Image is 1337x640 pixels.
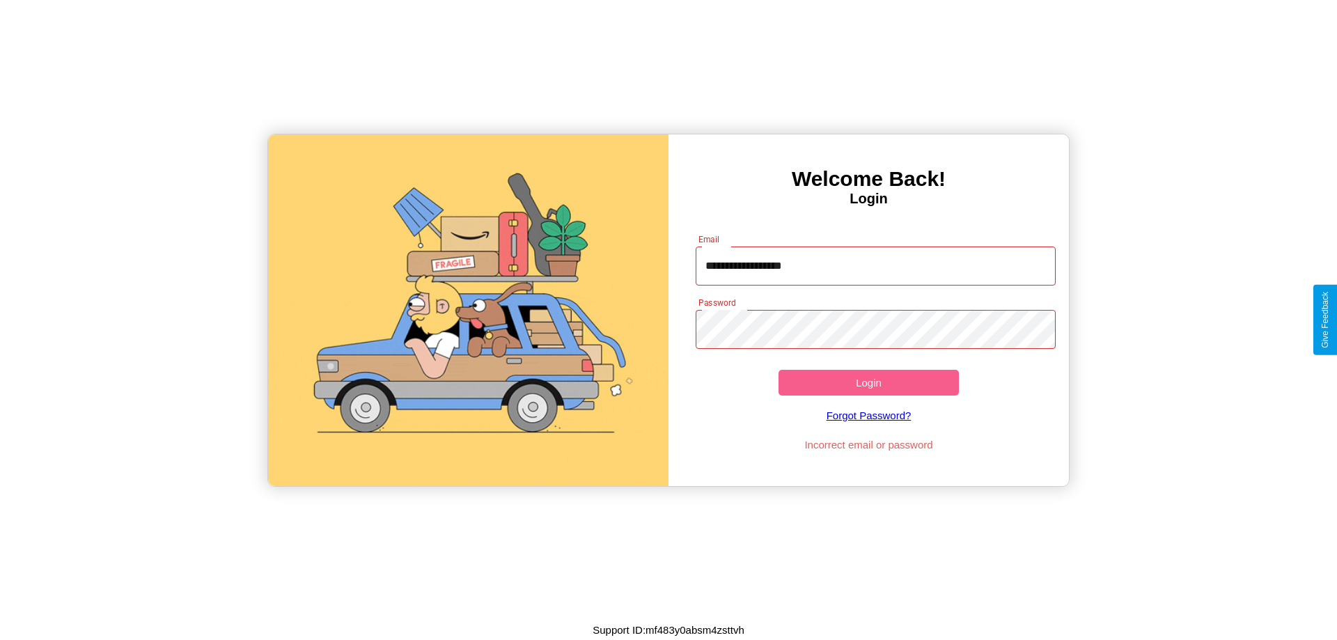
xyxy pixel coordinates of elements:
[698,297,735,309] label: Password
[668,167,1069,191] h3: Welcome Back!
[689,396,1049,435] a: Forgot Password?
[698,233,720,245] label: Email
[1320,292,1330,348] div: Give Feedback
[689,435,1049,454] p: Incorrect email or password
[268,134,668,486] img: gif
[593,621,744,639] p: Support ID: mf483y0absm4zsttvh
[779,370,959,396] button: Login
[668,191,1069,207] h4: Login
